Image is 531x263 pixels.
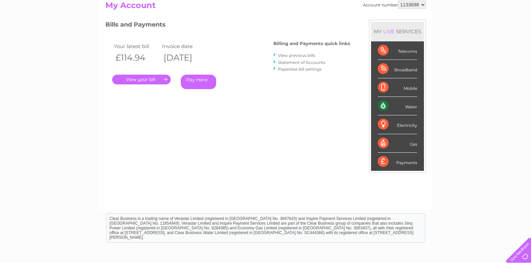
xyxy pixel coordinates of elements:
[105,20,350,32] h3: Bills and Payments
[382,28,396,35] div: LIVE
[378,153,417,171] div: Payments
[273,41,350,46] h4: Billing and Payments quick links
[278,53,315,58] a: View previous bills
[112,75,171,84] a: .
[105,1,426,13] h2: My Account
[278,67,322,72] a: Paperless bill settings
[429,29,444,34] a: Energy
[107,4,425,33] div: Clear Business is a trading name of Verastar Limited (registered in [GEOGRAPHIC_DATA] No. 3667643...
[181,75,216,89] a: Pay Here
[378,60,417,78] div: Broadband
[160,51,209,65] th: [DATE]
[486,29,503,34] a: Contact
[112,51,161,65] th: £114.94
[371,22,424,41] div: MY SERVICES
[378,97,417,115] div: Water
[448,29,468,34] a: Telecoms
[412,29,425,34] a: Water
[378,78,417,97] div: Mobile
[112,42,161,51] td: Your latest bill
[404,3,451,12] a: 0333 014 3131
[509,29,525,34] a: Log out
[19,17,53,38] img: logo.png
[472,29,482,34] a: Blog
[363,1,426,9] div: Account number
[160,42,209,51] td: Invoice date
[278,60,325,65] a: Statement of Accounts
[378,41,417,60] div: Telecoms
[378,134,417,153] div: Gas
[378,115,417,134] div: Electricity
